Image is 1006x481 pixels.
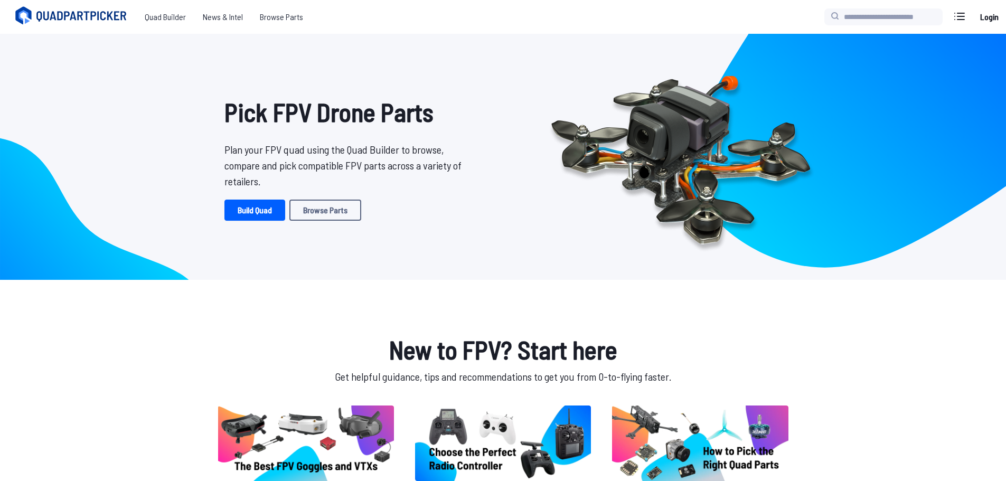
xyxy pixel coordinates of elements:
a: Browse Parts [251,6,312,27]
h1: New to FPV? Start here [216,331,791,369]
a: Quad Builder [136,6,194,27]
a: Build Quad [224,200,285,221]
a: News & Intel [194,6,251,27]
h1: Pick FPV Drone Parts [224,93,469,131]
a: Login [976,6,1002,27]
p: Get helpful guidance, tips and recommendations to get you from 0-to-flying faster. [216,369,791,384]
img: image of post [415,405,591,481]
a: Browse Parts [289,200,361,221]
img: image of post [612,405,788,481]
p: Plan your FPV quad using the Quad Builder to browse, compare and pick compatible FPV parts across... [224,142,469,189]
img: image of post [218,405,394,481]
img: Quadcopter [529,51,833,262]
